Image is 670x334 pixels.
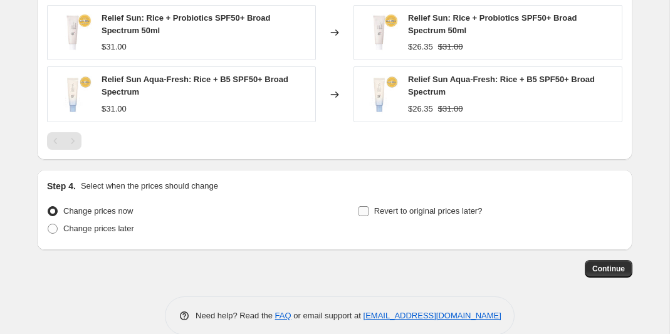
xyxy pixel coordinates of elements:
[364,311,501,320] a: [EMAIL_ADDRESS][DOMAIN_NAME]
[585,260,632,278] button: Continue
[54,76,92,113] img: KOREAN-Beauty--Beauty-of-Joseon-Relief-Sun-Aqua-fresh--Rice---B5-50ml-is-available-in-The-Cosmeti...
[374,206,483,216] span: Revert to original prices later?
[102,103,127,115] div: $31.00
[81,180,218,192] p: Select when the prices should change
[47,180,76,192] h2: Step 4.
[275,311,291,320] a: FAQ
[408,13,577,35] span: Relief Sun: Rice + Probiotics SPF50+ Broad Spectrum 50ml
[592,264,625,274] span: Continue
[102,75,288,97] span: Relief Sun Aqua-Fresh: Rice + B5 SPF50+ Broad Spectrum
[102,13,270,35] span: Relief Sun: Rice + Probiotics SPF50+ Broad Spectrum 50ml
[102,41,127,53] div: $31.00
[438,41,463,53] strike: $31.00
[291,311,364,320] span: or email support at
[360,76,398,113] img: KOREAN-Beauty--Beauty-of-Joseon-Relief-Sun-Aqua-fresh--Rice---B5-50ml-is-available-in-The-Cosmeti...
[438,103,463,115] strike: $31.00
[360,14,398,51] img: TheCosmeticStorenzRELIEFSUN_RICE_PROBIOTICSSPF50_BROADSPECTRUM_80x.jpg
[408,75,595,97] span: Relief Sun Aqua-Fresh: Rice + B5 SPF50+ Broad Spectrum
[408,41,433,53] div: $26.35
[196,311,275,320] span: Need help? Read the
[47,132,81,150] nav: Pagination
[63,224,134,233] span: Change prices later
[63,206,133,216] span: Change prices now
[54,14,92,51] img: TheCosmeticStorenzRELIEFSUN_RICE_PROBIOTICSSPF50_BROADSPECTRUM_80x.jpg
[408,103,433,115] div: $26.35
